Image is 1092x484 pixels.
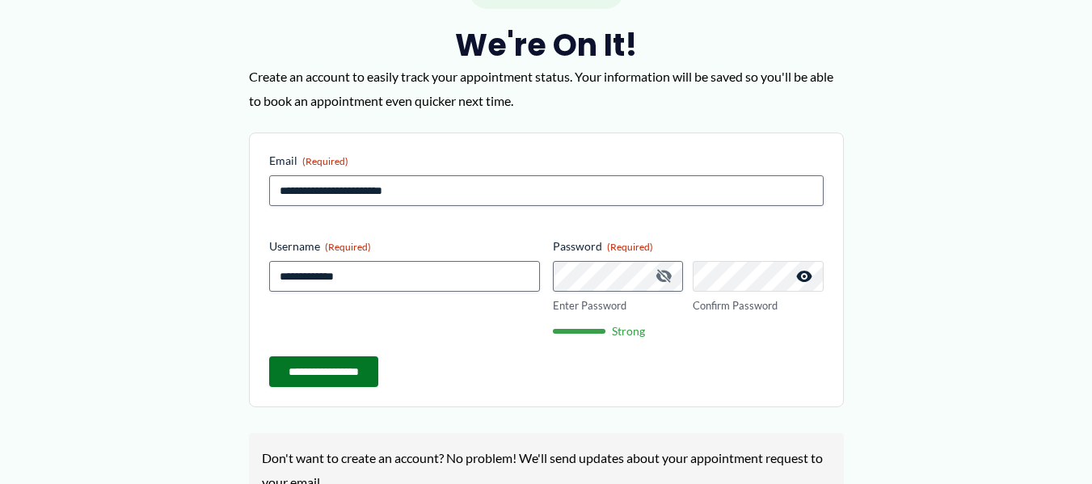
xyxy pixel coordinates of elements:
p: Create an account to easily track your appointment status. Your information will be saved so you'... [249,65,844,112]
span: (Required) [607,241,653,253]
label: Confirm Password [693,298,824,314]
button: Show Password [795,267,814,286]
legend: Password [553,238,653,255]
div: Strong [553,326,824,337]
label: Email [269,153,824,169]
h2: We're on it! [249,25,844,65]
label: Username [269,238,540,255]
button: Hide Password [654,267,673,286]
span: (Required) [302,155,348,167]
label: Enter Password [553,298,684,314]
span: (Required) [325,241,371,253]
